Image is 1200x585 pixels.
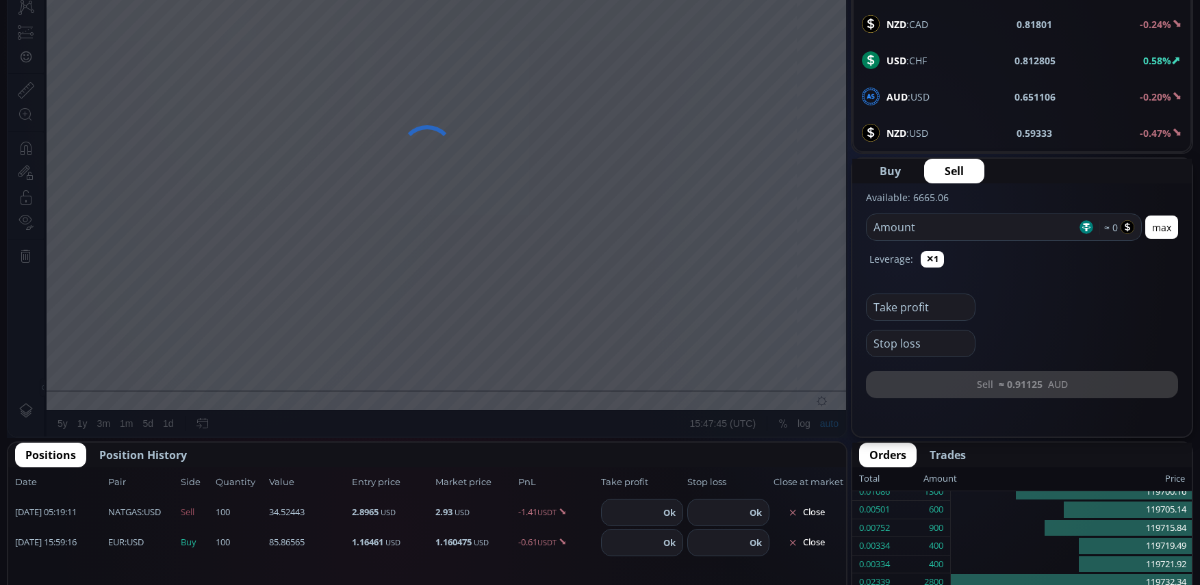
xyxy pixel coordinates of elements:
div: Toggle Percentage [765,543,784,569]
span: Pair [108,476,177,489]
span: 15:47:45 (UTC) [682,550,748,561]
span: 100 [216,536,265,549]
div: 1m [112,550,125,561]
span: Buy [880,163,901,179]
button: Buy [859,159,921,183]
div: 119900.00 [321,34,363,44]
div: H [209,34,216,44]
span: Stop loss [687,476,769,489]
div: 400 [929,556,943,573]
button: max [1145,216,1178,239]
span: :USD [886,90,930,104]
div: Indicators [257,8,298,18]
div: L [262,34,268,44]
span: Value [269,476,348,489]
label: Available: 6665.06 [866,191,949,204]
div: 1 m [114,8,127,18]
div: 119719.49 [951,537,1192,556]
div: 2.63 [79,49,97,60]
b: -0.20% [1140,90,1171,103]
div: 119700.16 [951,483,1192,502]
div:  [12,183,23,196]
span: Entry price [352,476,431,489]
button: Close [774,532,839,554]
span: Take profit [601,476,683,489]
span: ≈ 0 [1099,220,1118,235]
div: O [155,34,163,44]
div: 119715.84 [951,519,1192,538]
div: Toggle Auto Scale [807,543,835,569]
div: 1300 [924,483,943,501]
div: Compare [186,8,225,18]
div: Go to [183,543,205,569]
div: Hide Drawings Toolbar [31,510,38,529]
div: 1 [66,31,81,44]
div: 119721.92 [951,556,1192,574]
div: Price [957,470,1185,488]
button: Trades [919,443,976,467]
div: 119921.58 [163,34,205,44]
button: Sell [924,159,984,183]
div: Bitcoin [81,31,122,44]
div: 0.01086 [859,483,890,501]
span: -1.41 [518,506,597,519]
div: log [789,550,802,561]
div: auto [812,550,830,561]
b: USD [886,54,906,67]
div: 1y [69,550,79,561]
span: 85.86565 [269,536,348,549]
span: :USD [108,506,161,519]
div: 3m [89,550,102,561]
div: 0.00752 [859,519,890,537]
span: Trades [930,447,966,463]
b: 1.160475 [435,536,472,548]
div: Total [859,470,923,488]
div: 5y [49,550,60,561]
span: :CHF [886,53,927,68]
b: 0.81801 [1017,17,1052,31]
span: Close at market [774,476,839,489]
b: 0.651106 [1014,90,1056,104]
label: Leverage: [869,252,913,266]
b: 0.59333 [1017,126,1052,140]
span: Positions [25,447,76,463]
button: ✕1 [921,251,944,268]
div: 119875.58 [268,34,310,44]
span: Orders [869,447,906,463]
button: 15:47:45 (UTC) [677,543,752,569]
div: 900 [929,519,943,537]
b: 0.812805 [1014,53,1056,68]
button: Ok [659,535,680,550]
small: USD [474,537,489,547]
b: NZD [886,18,906,31]
small: USD [381,507,396,517]
span: :USD [886,126,928,140]
b: -0.24% [1140,18,1171,31]
div: 1d [155,550,166,561]
span: Buy [181,536,212,549]
b: NATGAS [108,506,142,518]
b: 1.16461 [352,536,383,548]
button: Close [774,502,839,523]
button: Positions [15,443,86,467]
div: BTC [44,31,66,44]
div: 119921.58 [216,34,258,44]
span: Quantity [216,476,265,489]
div: C [314,34,321,44]
div: 0.00501 [859,501,890,519]
div: Volume [44,49,74,60]
span: Side [181,476,212,489]
span: :CAD [886,17,928,31]
span: [DATE] 05:19:11 [15,506,104,519]
span: Sell [181,506,212,519]
div: 0.00334 [859,537,890,555]
span: PnL [518,476,597,489]
span: 100 [216,506,265,519]
div: 0.00334 [859,556,890,573]
button: Ok [745,505,766,520]
span: 34.52443 [269,506,348,519]
span: Market price [435,476,514,489]
small: USDT [537,507,557,517]
div: 119705.14 [951,501,1192,519]
small: USDT [537,537,557,547]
